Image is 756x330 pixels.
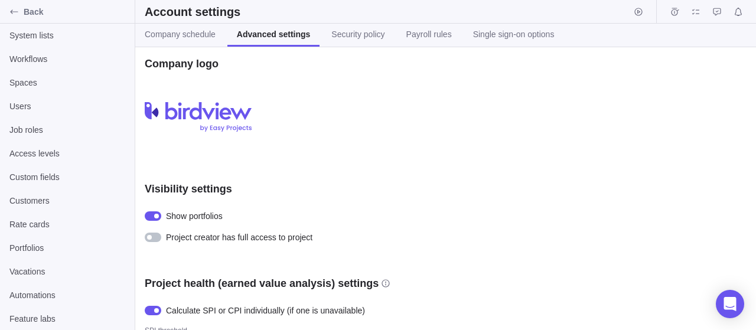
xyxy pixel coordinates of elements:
[145,28,216,40] span: Company schedule
[397,24,461,47] a: Payroll rules
[9,124,125,136] span: Job roles
[464,24,564,47] a: Single sign-on options
[9,195,125,207] span: Customers
[9,53,125,65] span: Workflows
[9,148,125,159] span: Access levels
[709,4,725,20] span: Approval requests
[9,218,125,230] span: Rate cards
[687,4,704,20] span: My assignments
[666,9,683,18] a: Time logs
[166,305,365,316] span: Calculate SPI or CPI individually (if one is unavailable)
[630,4,647,20] span: Start timer
[166,210,223,222] span: Show portfolios
[9,242,125,254] span: Portfolios
[730,9,747,18] a: Notifications
[24,6,130,18] span: Back
[331,28,384,40] span: Security policy
[716,290,744,318] div: Open Intercom Messenger
[9,289,125,301] span: Automations
[666,4,683,20] span: Time logs
[406,28,452,40] span: Payroll rules
[135,24,225,47] a: Company schedule
[687,9,704,18] a: My assignments
[227,24,320,47] a: Advanced settings
[9,77,125,89] span: Spaces
[9,30,125,41] span: System lists
[145,182,232,196] h3: Visibility settings
[145,276,379,290] h3: Project health (earned value analysis) settings
[322,24,394,47] a: Security policy
[237,28,310,40] span: Advanced settings
[9,266,125,277] span: Vacations
[166,231,312,243] span: Project creator has full access to project
[9,313,125,325] span: Feature labs
[9,171,125,183] span: Custom fields
[473,28,555,40] span: Single sign-on options
[145,57,219,71] h3: Company logo
[381,279,390,288] svg: info-description
[9,100,125,112] span: Users
[709,9,725,18] a: Approval requests
[730,4,747,20] span: Notifications
[145,4,240,20] h2: Account settings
